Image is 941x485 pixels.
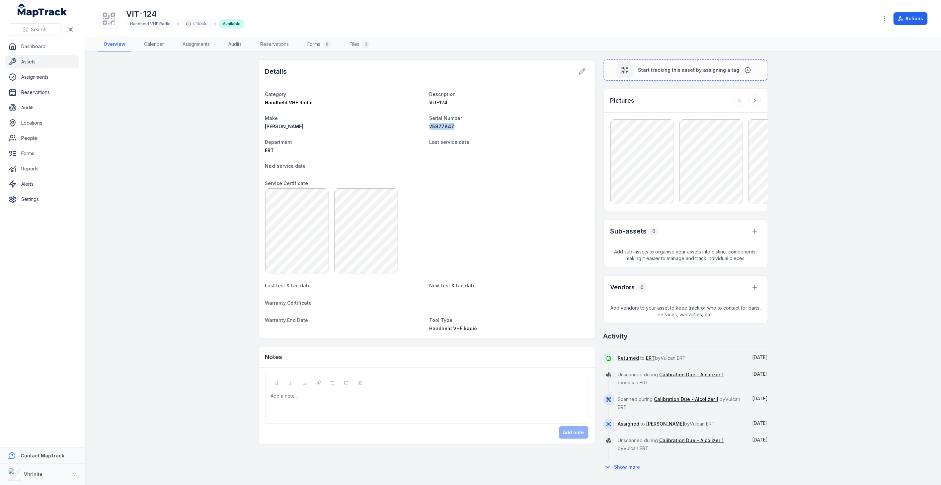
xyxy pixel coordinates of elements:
[650,227,659,236] div: 0
[24,471,42,477] strong: Vitrinite
[265,67,287,76] h2: Details
[752,354,768,360] span: [DATE]
[430,115,462,121] span: Serial Number
[5,177,79,191] a: Alerts
[362,40,370,48] div: 3
[604,243,768,267] span: Add sub-assets to organise your assets into distinct components, making it easier to manage and t...
[323,40,331,48] div: 0
[604,299,768,323] span: Add vendors to your asset to keep track of who to contact for parts, services, warranties, etc.
[265,283,311,288] span: Last test & tag date
[265,180,308,186] span: Service Certificate
[265,91,286,97] span: Category
[618,421,715,427] span: to by Vulcan ERT
[265,163,306,169] span: Next service date
[618,421,640,427] a: Assigned
[5,116,79,130] a: Locations
[255,38,294,51] a: Reservations
[752,354,768,360] time: 08/09/2025, 5:05:30 pm
[752,396,768,401] time: 08/09/2025, 7:00:50 am
[430,139,470,145] span: Last service date
[647,421,684,427] a: [PERSON_NAME]
[660,437,724,444] a: Calibration Due - Alcolizer 1
[430,317,453,323] span: Tool Type
[618,396,741,410] span: Scanned during by Vulcan ERT
[8,23,61,36] button: Search
[646,355,655,361] a: ERT
[5,193,79,206] a: Settings
[430,100,448,105] span: VIT-124
[265,124,304,129] span: [PERSON_NAME]
[752,420,768,426] time: 08/09/2025, 7:00:50 am
[752,371,768,377] time: 08/09/2025, 5:05:30 pm
[603,460,645,474] button: Show more
[5,162,79,175] a: Reports
[5,40,79,53] a: Dashboard
[5,132,79,145] a: People
[130,21,171,26] span: Handheld VHF Radio
[603,332,628,341] h2: Activity
[430,326,477,331] span: Handheld VHF Radio
[654,396,719,403] a: Calibration Due - Alcolizer 1
[5,70,79,84] a: Assignments
[752,437,768,442] span: [DATE]
[752,437,768,442] time: 05/09/2025, 5:27:48 pm
[265,352,282,362] h3: Notes
[610,96,635,105] h3: Pictures
[18,4,67,17] a: MapTrack
[219,19,245,29] div: Available
[31,26,46,33] span: Search
[618,372,724,385] span: Unscanned during by Vulcan ERT
[177,38,215,51] a: Assignments
[344,38,375,51] a: Files3
[610,227,647,236] h2: Sub-assets
[752,420,768,426] span: [DATE]
[638,283,647,292] div: 0
[5,101,79,114] a: Audits
[618,355,639,361] a: Returned
[21,453,64,458] strong: Contact MapTrack
[430,124,454,129] span: 25977847
[139,38,169,51] a: Calendar
[618,355,686,361] span: to by Vulcan ERT
[126,9,245,19] h1: VIT-124
[182,19,211,29] div: c4533d
[223,38,247,51] a: Audits
[265,300,312,306] span: Warranty Certificate
[610,283,635,292] h3: Vendors
[265,115,278,121] span: Make
[752,371,768,377] span: [DATE]
[5,55,79,68] a: Assets
[430,91,456,97] span: Description
[5,147,79,160] a: Forms
[752,396,768,401] span: [DATE]
[265,139,292,145] span: Department
[5,86,79,99] a: Reservations
[265,317,308,323] span: Warranty End Date
[603,59,768,81] button: Start tracking this asset by assigning a tag
[265,147,274,153] span: ERT
[618,437,724,451] span: Unscanned during by Vulcan ERT
[265,100,313,105] span: Handheld VHF Radio
[660,371,724,378] a: Calibration Due - Alcolizer 1
[98,38,131,51] a: Overview
[430,283,476,288] span: Next test & tag date
[302,38,336,51] a: Forms0
[894,12,928,25] button: Actions
[638,67,739,73] span: Start tracking this asset by assigning a tag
